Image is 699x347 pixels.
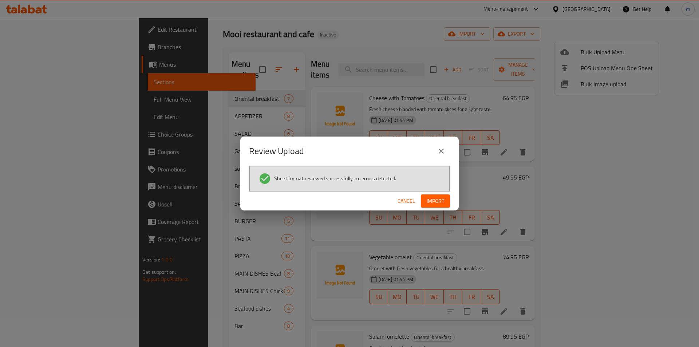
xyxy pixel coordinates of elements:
[427,197,444,206] span: Import
[395,194,418,208] button: Cancel
[433,142,450,160] button: close
[274,175,396,182] span: Sheet format reviewed successfully, no errors detected.
[249,145,304,157] h2: Review Upload
[398,197,415,206] span: Cancel
[421,194,450,208] button: Import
